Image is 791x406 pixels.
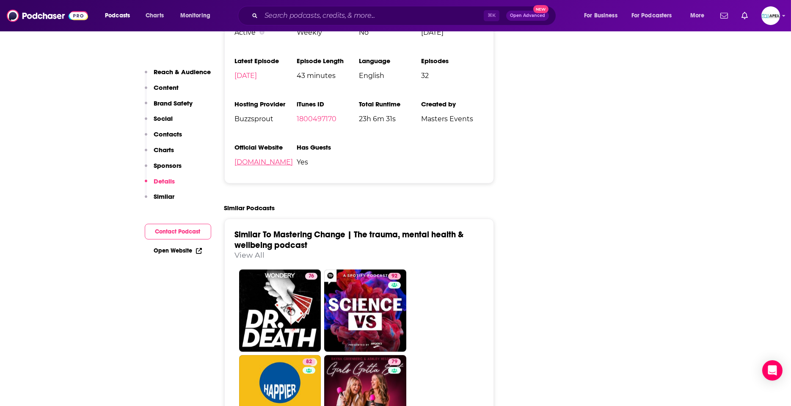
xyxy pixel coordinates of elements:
span: No [359,28,421,36]
p: Details [154,177,175,185]
span: 23h 6m 31s [359,115,421,123]
p: Contacts [154,130,182,138]
div: Open Intercom Messenger [762,360,783,381]
h3: Episode Length [297,57,359,65]
span: More [690,10,705,22]
h3: iTunes ID [297,100,359,108]
span: Yes [297,158,359,166]
h3: Created by [421,100,483,108]
span: For Business [584,10,617,22]
span: 79 [391,358,397,366]
span: [DATE] [421,28,483,36]
button: open menu [626,9,684,22]
p: Brand Safety [154,99,193,107]
h2: Similar Podcasts [224,204,275,212]
h3: Official Website [235,143,297,151]
a: View All [235,250,265,259]
a: Charts [140,9,169,22]
span: 76 [309,272,314,281]
button: Show profile menu [761,6,780,25]
button: open menu [99,9,141,22]
span: Charts [146,10,164,22]
button: Brand Safety [145,99,193,115]
div: Active [235,28,297,36]
button: Details [145,177,175,193]
p: Content [154,83,179,92]
p: Reach & Audience [154,68,211,76]
span: For Podcasters [631,10,672,22]
a: Show notifications dropdown [738,8,751,23]
a: [DATE] [235,72,257,80]
a: 76 [305,273,317,280]
button: open menu [174,9,221,22]
button: Contact Podcast [145,224,211,239]
button: open menu [684,9,715,22]
img: User Profile [761,6,780,25]
span: Logged in as Apex [761,6,780,25]
a: 82 [303,359,315,365]
h3: Language [359,57,421,65]
h3: Latest Episode [235,57,297,65]
p: Charts [154,146,174,154]
button: Social [145,114,173,130]
button: Content [145,83,179,99]
a: Similar To Mastering Change | The trauma, mental health & wellbeing podcast [235,229,464,250]
button: Contacts [145,130,182,146]
a: 79 [388,359,401,365]
p: Social [154,114,173,122]
button: Similar [145,192,175,208]
h3: Has Guests [297,143,359,151]
button: Sponsors [145,161,182,177]
span: Podcasts [105,10,130,22]
span: New [533,5,548,13]
span: Open Advanced [510,14,545,18]
span: Buzzsprout [235,115,297,123]
a: 1800497170 [297,115,336,123]
button: Reach & Audience [145,68,211,83]
a: 92 [388,273,401,280]
a: [DOMAIN_NAME] [235,158,293,166]
a: 76 [239,270,321,352]
button: Charts [145,146,174,161]
span: 32 [421,72,483,80]
a: Open Website [154,247,202,254]
span: Weekly [297,28,359,36]
button: open menu [578,9,628,22]
span: 43 minutes [297,72,359,80]
span: English [359,72,421,80]
h3: Total Runtime [359,100,421,108]
div: Search podcasts, credits, & more... [246,6,564,25]
h3: Hosting Provider [235,100,297,108]
a: 92 [324,270,406,352]
img: Podchaser - Follow, Share and Rate Podcasts [7,8,88,24]
span: Masters Events [421,115,483,123]
span: 82 [306,358,312,366]
span: Monitoring [180,10,210,22]
p: Similar [154,192,175,200]
span: ⌘ K [484,10,499,21]
input: Search podcasts, credits, & more... [261,9,484,22]
span: 92 [391,272,397,281]
a: Show notifications dropdown [717,8,731,23]
h3: Episodes [421,57,483,65]
button: Open AdvancedNew [506,11,549,21]
p: Sponsors [154,161,182,170]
